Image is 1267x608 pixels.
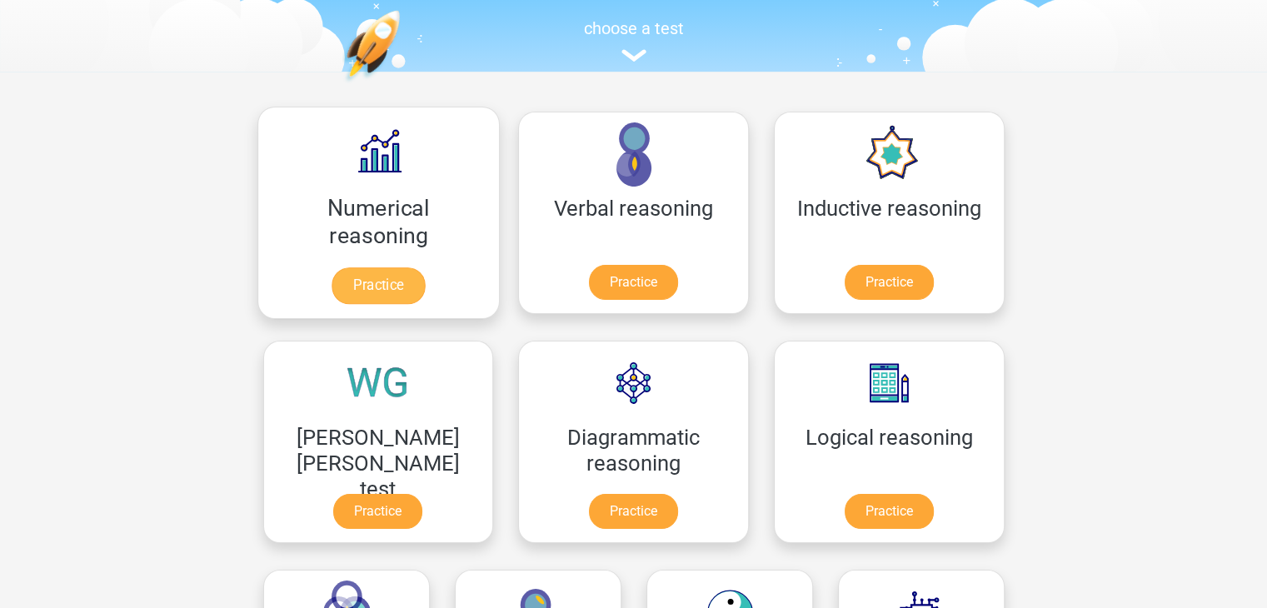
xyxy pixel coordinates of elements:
[251,18,1017,62] a: choose a test
[845,494,934,529] a: Practice
[845,265,934,300] a: Practice
[342,10,465,161] img: practice
[332,267,425,304] a: Practice
[589,265,678,300] a: Practice
[621,49,646,62] img: assessment
[251,18,1017,38] h5: choose a test
[589,494,678,529] a: Practice
[333,494,422,529] a: Practice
